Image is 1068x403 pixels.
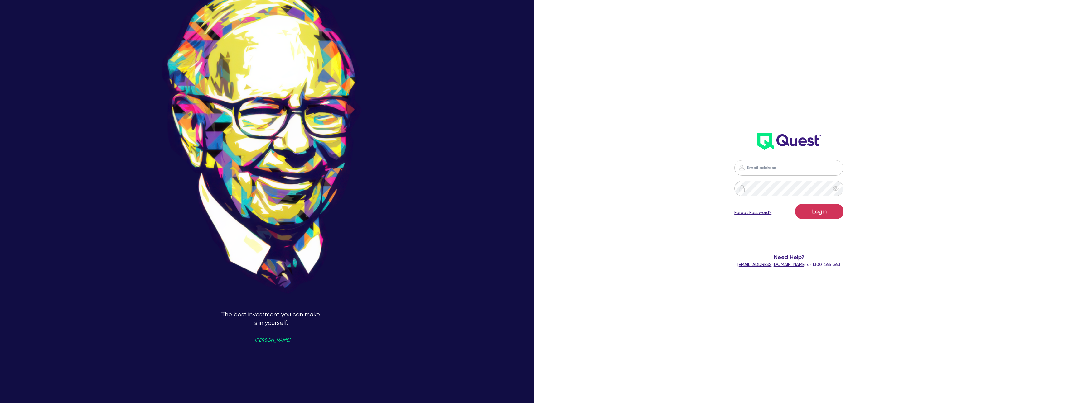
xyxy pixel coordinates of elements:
a: [EMAIL_ADDRESS][DOMAIN_NAME] [737,262,806,267]
input: Email address [734,160,843,176]
img: wH2k97JdezQIQAAAABJRU5ErkJggg== [757,133,821,150]
span: or 1300 465 363 [737,262,840,267]
button: Login [795,204,843,219]
img: icon-password [738,185,746,192]
span: - [PERSON_NAME] [251,338,290,343]
img: icon-password [738,164,746,171]
span: eye [833,185,839,192]
a: Forgot Password? [734,209,771,216]
span: Need Help? [637,253,940,261]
